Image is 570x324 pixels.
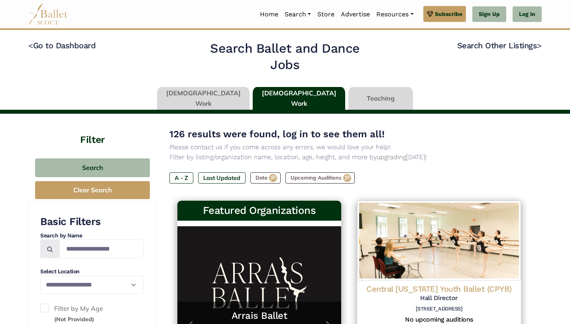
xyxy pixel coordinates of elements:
[257,6,281,23] a: Home
[364,294,515,302] h5: Hall Director
[364,316,515,324] h5: No upcoming auditions
[169,172,193,184] label: A - Z
[28,41,96,50] a: <Go to Dashboard
[195,40,375,73] h2: Search Ballet and Dance Jobs
[423,6,466,22] a: Subscribe
[59,239,143,258] input: Search by names...
[54,316,94,323] small: (Not Provided)
[537,40,542,50] code: >
[472,6,506,22] a: Sign Up
[285,172,355,184] label: Upcoming Auditions
[28,40,33,50] code: <
[28,114,157,146] h4: Filter
[357,201,521,281] img: Logo
[35,181,150,199] button: Clear Search
[251,87,347,110] li: [DEMOGRAPHIC_DATA] Work
[169,152,529,162] p: Filter by listing/organization name, location, age, height, and more by [DATE]!
[457,41,542,50] a: Search Other Listings>
[40,215,143,229] h3: Basic Filters
[435,10,462,18] span: Subscribe
[40,232,143,240] h4: Search by Name
[347,87,415,110] li: Teaching
[427,10,433,18] img: gem.svg
[169,128,385,140] span: 126 results were found, log in to see them all!
[40,304,143,324] label: Filter by My Age
[373,6,417,23] a: Resources
[314,6,338,23] a: Store
[250,172,281,184] label: Date
[338,6,373,23] a: Advertise
[155,87,251,110] li: [DEMOGRAPHIC_DATA] Work
[281,6,314,23] a: Search
[169,142,529,152] p: Please contact us if you come across any errors, we would love your help!
[513,6,542,22] a: Log In
[184,204,335,217] h3: Featured Organizations
[40,268,143,276] h4: Select Location
[35,158,150,177] button: Search
[198,172,246,184] label: Last Updated
[185,310,333,322] a: Arrais Ballet
[377,153,406,161] a: upgrading
[364,284,515,294] h4: Central [US_STATE] Youth Ballet (CPYB)
[364,306,515,312] h6: [STREET_ADDRESS]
